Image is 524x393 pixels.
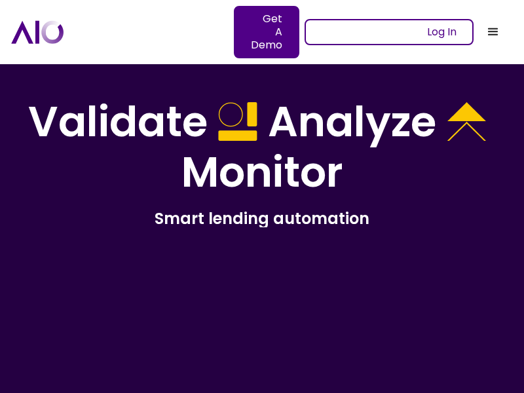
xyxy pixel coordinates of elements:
[268,97,436,147] h1: Analyze
[305,19,474,45] a: Log In
[28,97,208,147] h1: Validate
[21,208,503,229] h2: Smart lending automation
[474,12,513,52] div: menu
[234,6,299,58] a: Get A Demo
[181,147,343,198] h1: Monitor
[11,20,305,43] a: home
